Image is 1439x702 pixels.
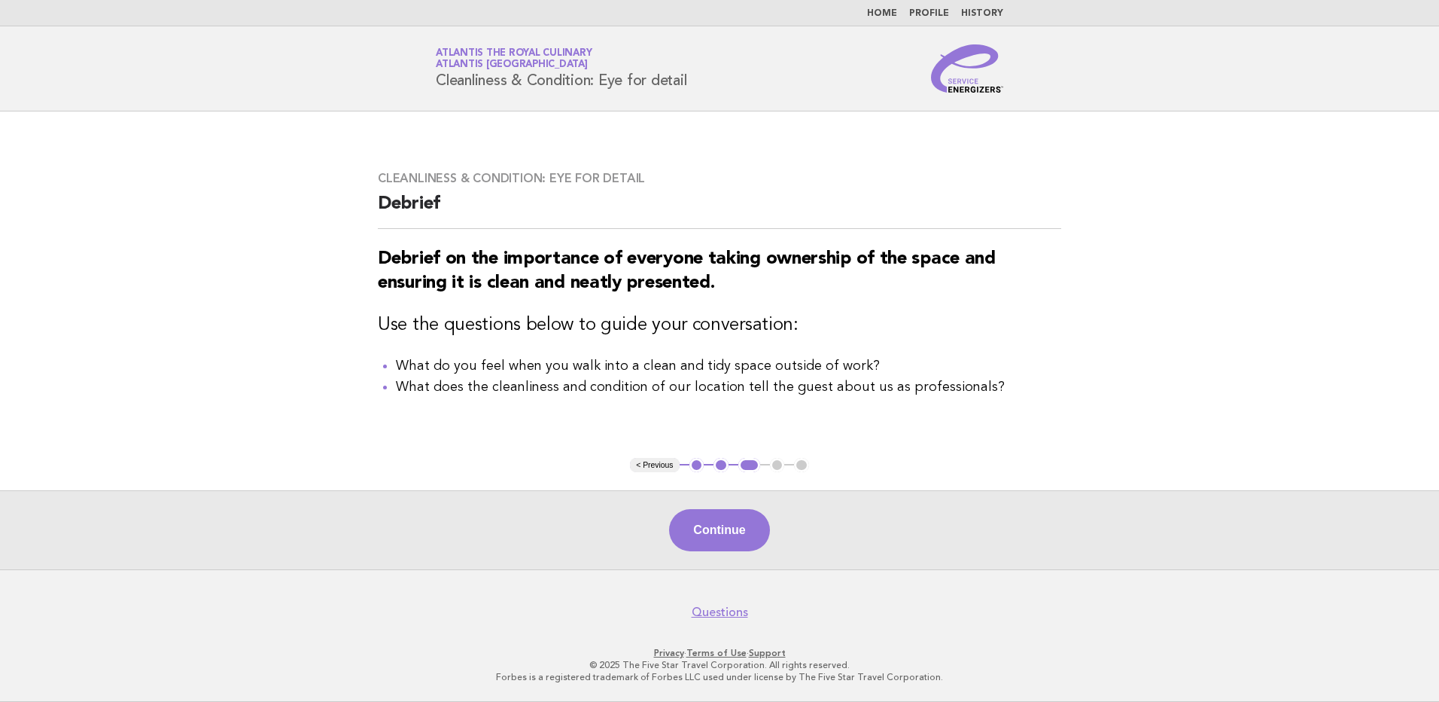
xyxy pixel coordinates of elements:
[378,192,1061,229] h2: Debrief
[961,9,1003,18] a: History
[669,509,769,551] button: Continue
[259,647,1180,659] p: · ·
[378,250,996,292] strong: Debrief on the importance of everyone taking ownership of the space and ensuring it is clean and ...
[692,605,748,620] a: Questions
[436,49,686,88] h1: Cleanliness & Condition: Eye for detail
[909,9,949,18] a: Profile
[686,648,747,658] a: Terms of Use
[689,458,704,473] button: 1
[378,313,1061,337] h3: Use the questions below to guide your conversation:
[867,9,897,18] a: Home
[378,171,1061,186] h3: Cleanliness & Condition: Eye for detail
[396,377,1061,398] li: What does the cleanliness and condition of our location tell the guest about us as professionals?
[436,48,592,69] a: Atlantis the Royal CulinaryAtlantis [GEOGRAPHIC_DATA]
[259,659,1180,671] p: © 2025 The Five Star Travel Corporation. All rights reserved.
[259,671,1180,683] p: Forbes is a registered trademark of Forbes LLC used under license by The Five Star Travel Corpora...
[713,458,729,473] button: 2
[931,44,1003,93] img: Service Energizers
[396,356,1061,377] li: What do you feel when you walk into a clean and tidy space outside of work?
[749,648,786,658] a: Support
[436,60,588,70] span: Atlantis [GEOGRAPHIC_DATA]
[738,458,760,473] button: 3
[630,458,679,473] button: < Previous
[654,648,684,658] a: Privacy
